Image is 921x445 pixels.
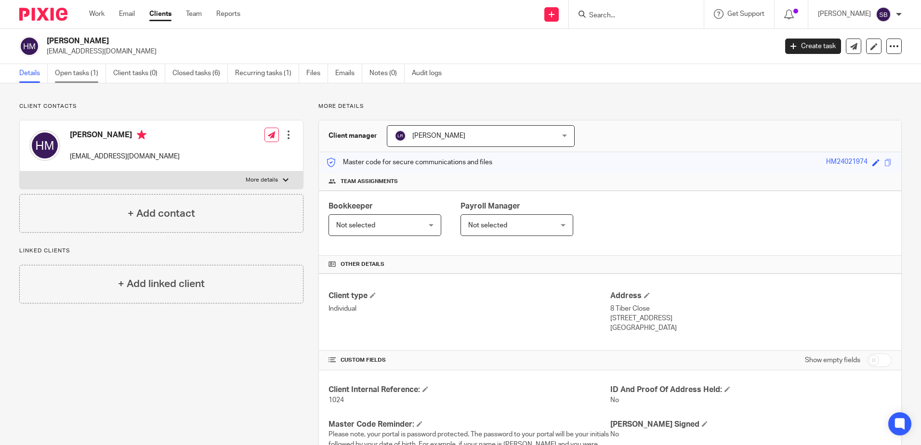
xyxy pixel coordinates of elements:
span: Get Support [727,11,764,17]
a: Email [119,9,135,19]
a: Open tasks (1) [55,64,106,83]
h4: [PERSON_NAME] [70,130,180,142]
h3: Client manager [329,131,377,141]
a: Reports [216,9,240,19]
a: Audit logs [412,64,449,83]
a: Team [186,9,202,19]
p: Master code for secure communications and files [326,157,492,167]
p: [EMAIL_ADDRESS][DOMAIN_NAME] [47,47,771,56]
h4: + Add contact [128,206,195,221]
p: Individual [329,304,610,314]
input: Search [588,12,675,20]
a: Notes (0) [369,64,405,83]
a: Files [306,64,328,83]
span: [PERSON_NAME] [412,132,465,139]
p: [GEOGRAPHIC_DATA] [610,323,892,333]
a: Closed tasks (6) [172,64,228,83]
span: Not selected [468,222,507,229]
label: Show empty fields [805,355,860,365]
img: svg%3E [29,130,60,161]
p: Client contacts [19,103,303,110]
h4: Master Code Reminder: [329,419,610,430]
a: Emails [335,64,362,83]
a: Recurring tasks (1) [235,64,299,83]
h4: Client type [329,291,610,301]
span: Other details [341,261,384,268]
a: Work [89,9,105,19]
h4: Client Internal Reference: [329,385,610,395]
span: 1024 [329,397,344,404]
p: [STREET_ADDRESS] [610,314,892,323]
h4: ID And Proof Of Address Held: [610,385,892,395]
h4: Address [610,291,892,301]
p: 8 Tiber Close [610,304,892,314]
p: Linked clients [19,247,303,255]
span: Not selected [336,222,375,229]
span: Payroll Manager [460,202,520,210]
img: svg%3E [876,7,891,22]
p: More details [246,176,278,184]
span: Team assignments [341,178,398,185]
a: Create task [785,39,841,54]
h4: [PERSON_NAME] Signed [610,419,892,430]
div: HM24021974 [826,157,868,168]
a: Clients [149,9,171,19]
img: svg%3E [19,36,39,56]
h4: CUSTOM FIELDS [329,356,610,364]
p: [EMAIL_ADDRESS][DOMAIN_NAME] [70,152,180,161]
p: [PERSON_NAME] [818,9,871,19]
img: svg%3E [395,130,406,142]
a: Client tasks (0) [113,64,165,83]
p: More details [318,103,902,110]
a: Details [19,64,48,83]
h4: + Add linked client [118,276,205,291]
span: No [610,397,619,404]
span: Bookkeeper [329,202,373,210]
span: No [610,431,619,438]
i: Primary [137,130,146,140]
img: Pixie [19,8,67,21]
h2: [PERSON_NAME] [47,36,626,46]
